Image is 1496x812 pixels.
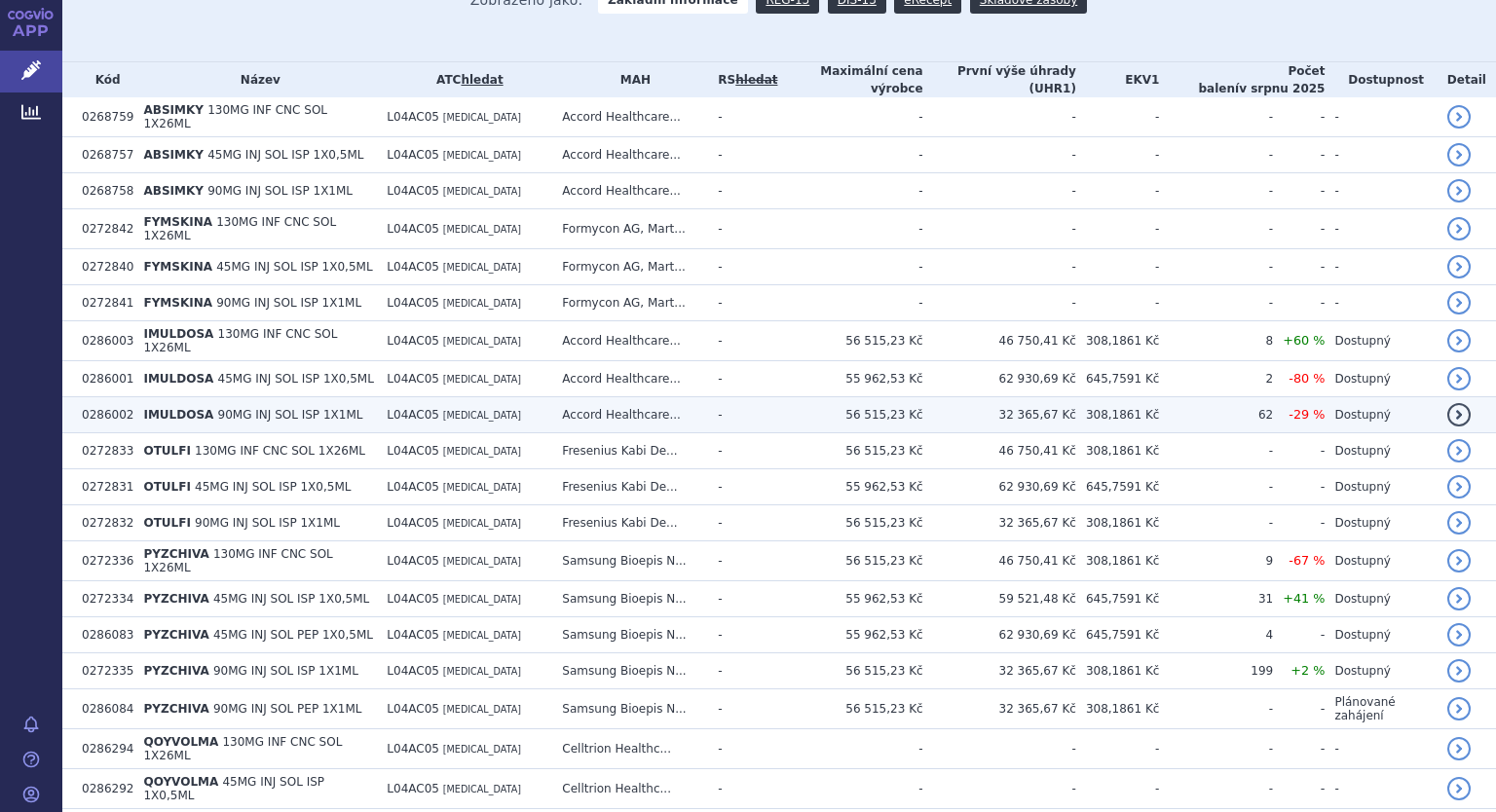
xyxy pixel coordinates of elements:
[72,137,133,173] td: 0268757
[777,321,922,361] td: 56 515,23 Kč
[777,581,922,617] td: 55 962,53 Kč
[443,704,521,715] span: [MEDICAL_DATA]
[1289,553,1325,568] span: -67 %
[777,505,922,541] td: 56 515,23 Kč
[1273,173,1325,209] td: -
[387,444,439,458] span: L04AC05
[923,469,1076,505] td: 62 930,69 Kč
[1273,433,1325,469] td: -
[923,97,1076,137] td: -
[443,594,521,605] span: [MEDICAL_DATA]
[1325,689,1437,729] td: Plánované zahájení
[923,321,1076,361] td: 46 750,41 Kč
[461,73,503,87] a: hledat
[708,285,777,321] td: -
[1325,729,1437,769] td: -
[708,653,777,689] td: -
[1325,653,1437,689] td: Dostupný
[1159,689,1273,729] td: -
[443,186,521,197] span: [MEDICAL_DATA]
[552,729,708,769] td: Celltrion Healthc...
[923,729,1076,769] td: -
[72,97,133,137] td: 0268759
[1447,179,1471,203] a: detail
[777,285,922,321] td: -
[143,215,212,229] span: FYMSKINA
[1273,209,1325,249] td: -
[1159,97,1273,137] td: -
[552,285,708,321] td: Formycon AG, Mart...
[1159,137,1273,173] td: -
[777,729,922,769] td: -
[1159,397,1273,433] td: 62
[708,209,777,249] td: -
[1289,407,1325,422] span: -29 %
[1325,617,1437,653] td: Dostupný
[387,110,439,124] span: L04AC05
[1159,653,1273,689] td: 199
[1325,97,1437,137] td: -
[218,408,363,422] span: 90MG INJ SOL ISP 1X1ML
[143,215,336,242] span: 130MG INF CNC SOL 1X26ML
[1076,361,1160,397] td: 645,7591 Kč
[443,630,521,641] span: [MEDICAL_DATA]
[552,469,708,505] td: Fresenius Kabi De...
[195,516,340,530] span: 90MG INJ SOL ISP 1X1ML
[708,433,777,469] td: -
[72,617,133,653] td: 0286083
[1447,105,1471,129] a: detail
[387,148,439,162] span: L04AC05
[1076,769,1160,809] td: -
[1289,371,1325,386] span: -80 %
[923,617,1076,653] td: 62 930,69 Kč
[1325,137,1437,173] td: -
[72,469,133,505] td: 0272831
[1076,285,1160,321] td: -
[1447,697,1471,720] a: detail
[923,361,1076,397] td: 62 930,69 Kč
[708,137,777,173] td: -
[143,260,212,274] span: FYMSKINA
[1325,321,1437,361] td: Dostupný
[1076,505,1160,541] td: 308,1861 Kč
[552,361,708,397] td: Accord Healthcare...
[1076,469,1160,505] td: 645,7591 Kč
[213,592,369,606] span: 45MG INJ SOL ISP 1X0,5ML
[552,769,708,809] td: Celltrion Healthc...
[207,148,363,162] span: 45MG INJ SOL ISP 1X0,5ML
[216,296,361,310] span: 90MG INJ SOL ISP 1X1ML
[143,628,208,642] span: PYZCHIVA
[387,702,439,716] span: L04AC05
[1273,97,1325,137] td: -
[1159,469,1273,505] td: -
[213,702,362,716] span: 90MG INJ SOL PEP 1X1ML
[1159,361,1273,397] td: 2
[387,372,439,386] span: L04AC05
[143,480,190,494] span: OTULFI
[72,689,133,729] td: 0286084
[708,361,777,397] td: -
[708,97,777,137] td: -
[708,397,777,433] td: -
[1273,617,1325,653] td: -
[1159,581,1273,617] td: 31
[1447,777,1471,800] a: detail
[1076,62,1160,97] th: EKV1
[443,410,521,421] span: [MEDICAL_DATA]
[1290,663,1325,678] span: +2 %
[1159,321,1273,361] td: 8
[143,702,208,716] span: PYZCHIVA
[1447,475,1471,498] a: detail
[143,327,337,354] span: 130MG INF CNC SOL 1X26ML
[708,249,777,285] td: -
[1076,137,1160,173] td: -
[777,62,922,97] th: Maximální cena výrobce
[708,769,777,809] td: -
[1325,173,1437,209] td: -
[1325,469,1437,505] td: Dostupný
[72,397,133,433] td: 0286002
[1325,769,1437,809] td: -
[207,184,353,198] span: 90MG INJ SOL ISP 1X1ML
[1447,623,1471,646] a: detail
[72,581,133,617] td: 0272334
